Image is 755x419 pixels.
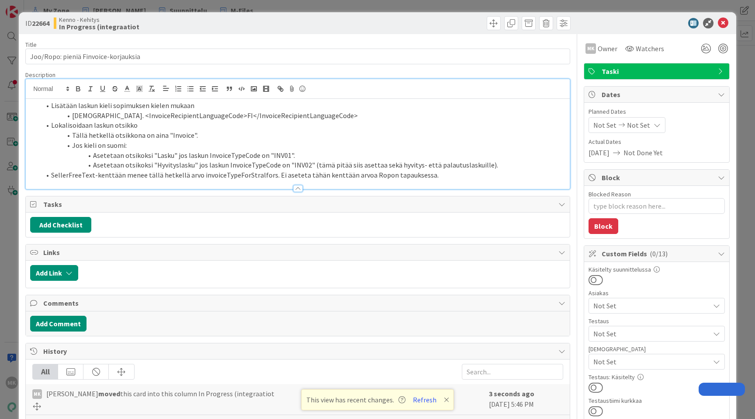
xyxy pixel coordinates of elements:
span: Not Set [627,120,650,130]
span: Not Set [593,300,710,311]
div: Testaustiimi kurkkaa [589,398,725,404]
span: Planned Dates [589,107,725,116]
span: ( 0/13 ) [650,249,668,258]
span: Dates [602,89,713,100]
li: Tällä hetkellä otsikkona on aina "Invoice". [41,130,565,140]
span: Taski [602,66,713,77]
button: Add Checklist [30,217,91,233]
span: Comments [43,298,554,308]
label: Blocked Reason [589,190,631,198]
div: Testaus [589,318,725,324]
button: Block [589,218,618,234]
span: Description [25,71,55,79]
button: Refresh [410,394,440,405]
input: Search... [462,364,563,380]
span: [DATE] [589,147,610,158]
b: 3 seconds ago [489,389,534,398]
div: Käsitelty suunnittelussa [589,266,725,272]
span: Not Set [593,120,616,130]
li: [DEMOGRAPHIC_DATA]. <InvoiceRecipientLanguageCode>FI</InvoiceRecipientLanguageCode> [41,111,565,121]
div: [DATE] 5:46 PM [489,388,563,410]
li: Asetetaan otsikoksi "Lasku" jos laskun InvoiceTypeCode on "INV01". [41,150,565,161]
button: Add Link [30,265,78,281]
label: Title [25,41,37,49]
span: [PERSON_NAME] this card into this column In Progress (integraatiot [46,388,274,399]
button: Add Comment [30,316,87,332]
li: Lisätään laskun kieli sopimuksen kielen mukaan [41,101,565,111]
div: Testaus: Käsitelty [589,374,725,380]
span: This view has recent changes. [306,395,405,405]
span: Owner [598,43,617,54]
span: Actual Dates [589,137,725,147]
div: All [33,364,58,379]
span: Kenno - Kehitys [59,16,139,23]
span: ID [25,18,49,28]
span: Block [602,172,713,183]
div: [DEMOGRAPHIC_DATA] [589,346,725,352]
b: moved [98,389,120,398]
div: Asiakas [589,290,725,296]
span: Custom Fields [602,248,713,259]
b: 22664 [32,19,49,28]
span: Links [43,247,554,258]
li: Asetetaan otsikoksi "Hyvityslasku" jos laskun InvoiceTypeCode on "INV02" (tämä pitää siis asettaa... [41,160,565,170]
span: Not Done Yet [623,147,663,158]
span: Tasks [43,199,554,209]
div: MK [585,43,596,54]
input: type card name here... [25,49,570,64]
span: Watchers [636,43,664,54]
span: Not Set [593,356,710,367]
li: SellerFreeText-kenttään menee tällä hetkellä arvo invoiceTypeForStralfors. Ei aseteta tähän kentt... [41,170,565,180]
span: Not Set [593,328,710,339]
div: MK [32,389,42,399]
li: Lokalisoidaan laskun otsikko [41,120,565,130]
b: In Progress (integraatiot [59,23,139,30]
li: Jos kieli on suomi: [41,140,565,150]
span: History [43,346,554,356]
